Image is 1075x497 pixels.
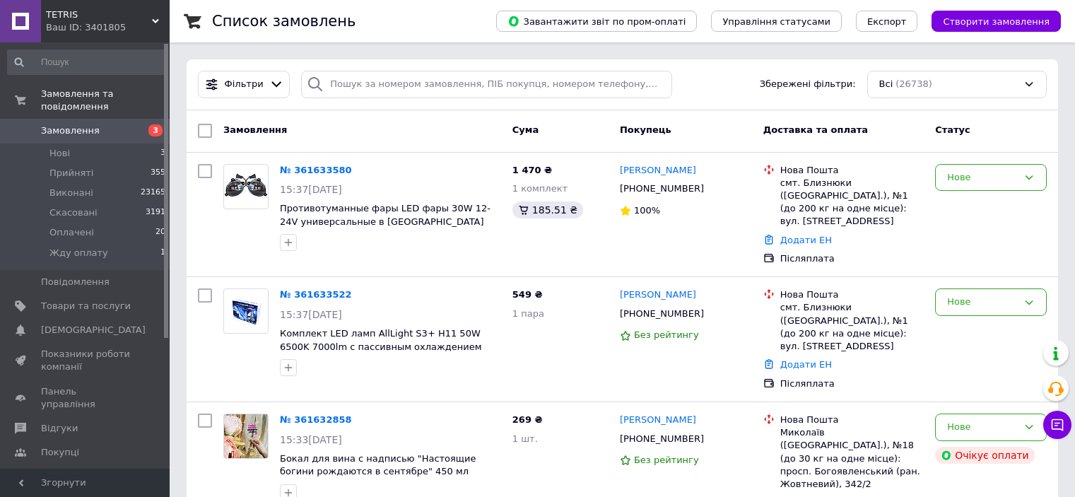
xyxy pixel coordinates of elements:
[620,414,696,427] a: [PERSON_NAME]
[225,78,264,91] span: Фільтри
[148,124,163,136] span: 3
[617,180,707,198] div: [PHONE_NUMBER]
[41,88,170,113] span: Замовлення та повідомлення
[763,124,868,135] span: Доставка та оплата
[146,206,165,219] span: 3191
[512,124,539,135] span: Cума
[780,235,832,245] a: Додати ЕН
[151,167,165,180] span: 355
[41,348,131,373] span: Показники роботи компанії
[943,16,1050,27] span: Створити замовлення
[947,420,1018,435] div: Нове
[780,301,924,353] div: смт. Близнюки ([GEOGRAPHIC_DATA].), №1 (до 200 кг на одне місце): вул. [STREET_ADDRESS]
[49,147,70,160] span: Нові
[780,177,924,228] div: смт. Близнюки ([GEOGRAPHIC_DATA].), №1 (до 200 кг на одне місце): вул. [STREET_ADDRESS]
[634,455,699,465] span: Без рейтингу
[41,276,110,288] span: Повідомлення
[41,422,78,435] span: Відгуки
[280,414,352,425] a: № 361632858
[947,170,1018,185] div: Нове
[780,164,924,177] div: Нова Пошта
[41,385,131,411] span: Панель управління
[280,328,481,365] a: Комплект LED ламп AllLight S3+ H11 50W 6500K 7000lm c пассивным охлаждением (Philips technology)
[49,247,108,259] span: Жду оплату
[280,434,342,445] span: 15:33[DATE]
[280,203,490,227] a: Противотуманные фары LED фары 30W 12-24V универсальные в [GEOGRAPHIC_DATA]
[160,247,165,259] span: 1
[867,16,907,27] span: Експорт
[620,124,671,135] span: Покупець
[760,78,856,91] span: Збережені фільтри:
[223,288,269,334] a: Фото товару
[722,16,830,27] span: Управління статусами
[780,252,924,265] div: Післяплата
[41,324,146,337] span: [DEMOGRAPHIC_DATA]
[780,378,924,390] div: Післяплата
[280,184,342,195] span: 15:37[DATE]
[512,289,543,300] span: 549 ₴
[224,170,268,203] img: Фото товару
[780,359,832,370] a: Додати ЕН
[512,183,568,194] span: 1 комплект
[41,446,79,459] span: Покупці
[512,201,583,218] div: 185.51 ₴
[617,430,707,448] div: [PHONE_NUMBER]
[49,206,98,219] span: Скасовані
[634,329,699,340] span: Без рейтингу
[280,309,342,320] span: 15:37[DATE]
[879,78,893,91] span: Всі
[280,289,352,300] a: № 361633522
[49,167,93,180] span: Прийняті
[780,288,924,301] div: Нова Пошта
[947,295,1018,310] div: Нове
[512,165,552,175] span: 1 470 ₴
[496,11,697,32] button: Завантажити звіт по пром-оплаті
[46,8,152,21] span: TETRIS
[512,433,538,444] span: 1 шт.
[507,15,686,28] span: Завантажити звіт по пром-оплаті
[160,147,165,160] span: 3
[512,308,544,319] span: 1 пара
[856,11,918,32] button: Експорт
[780,414,924,426] div: Нова Пошта
[280,165,352,175] a: № 361633580
[280,453,476,477] a: Бокал для вина с надписью "Настоящие богини рождаются в сентябре" 450 мл
[224,414,268,458] img: Фото товару
[620,164,696,177] a: [PERSON_NAME]
[223,414,269,459] a: Фото товару
[155,226,165,239] span: 20
[49,226,94,239] span: Оплачені
[41,124,100,137] span: Замовлення
[932,11,1061,32] button: Створити замовлення
[917,16,1061,26] a: Створити замовлення
[512,414,543,425] span: 269 ₴
[301,71,672,98] input: Пошук за номером замовлення, ПІБ покупця, номером телефону, Email, номером накладної
[711,11,842,32] button: Управління статусами
[620,288,696,302] a: [PERSON_NAME]
[212,13,356,30] h1: Список замовлень
[895,78,932,89] span: (26738)
[935,447,1035,464] div: Очікує оплати
[223,164,269,209] a: Фото товару
[49,187,93,199] span: Виконані
[224,297,268,326] img: Фото товару
[7,49,167,75] input: Пошук
[41,300,131,312] span: Товари та послуги
[223,124,287,135] span: Замовлення
[1043,411,1071,439] button: Чат з покупцем
[780,426,924,491] div: Миколаїв ([GEOGRAPHIC_DATA].), №18 (до 30 кг на одне місце): просп. Богоявленський (ран. Жовтневи...
[935,124,970,135] span: Статус
[617,305,707,323] div: [PHONE_NUMBER]
[141,187,165,199] span: 23165
[46,21,170,34] div: Ваш ID: 3401805
[634,205,660,216] span: 100%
